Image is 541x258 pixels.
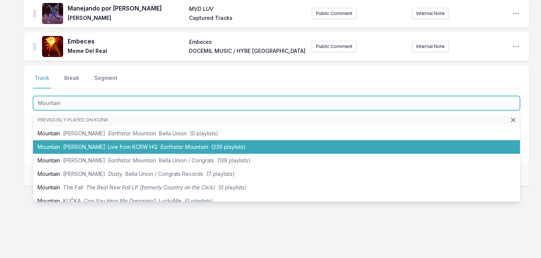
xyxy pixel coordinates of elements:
[63,184,83,190] span: The Fall
[159,198,181,204] span: LuckyMe
[33,96,520,110] input: Track Title
[33,181,520,194] li: Mountain
[108,130,156,136] span: Earthstar Mountain
[184,198,213,204] span: (0 playlists)
[217,157,251,163] span: (139 playlists)
[63,130,105,136] span: [PERSON_NAME]
[412,8,449,19] button: Internal Note
[33,74,51,88] button: Track
[33,10,36,17] img: Drag Handle
[33,43,36,50] img: Drag Handle
[190,130,218,136] span: (0 playlists)
[189,5,306,13] span: MVD LUV
[63,171,105,177] span: [PERSON_NAME]
[512,43,520,50] button: Open playlist item options
[68,37,184,46] span: Embeces
[189,14,306,23] span: Captured Tracks
[159,130,187,136] span: Bella Union
[33,194,520,208] li: Mountain
[68,4,184,13] span: Manejando por [PERSON_NAME]
[189,47,306,56] span: DOCEMIL MUSIC / HYBE [GEOGRAPHIC_DATA]
[33,140,520,154] li: Mountain
[108,171,122,177] span: Dusty
[86,184,215,190] span: The Real New Fall LP (formerly Country on the Click)
[218,184,247,190] span: (0 playlists)
[63,157,105,163] span: [PERSON_NAME]
[189,38,306,46] span: Embeces
[42,36,63,57] img: Embeces
[412,41,449,52] button: Internal Note
[206,171,235,177] span: (7 playlists)
[312,8,357,19] button: Public Comment
[63,74,81,88] button: Break
[512,10,520,17] button: Open playlist item options
[33,167,520,181] li: Mountain
[159,157,214,163] span: Bella Union / Congrats
[68,47,184,56] span: Meme Del Real
[125,171,203,177] span: Bella Union / Congrats Records
[108,157,156,163] span: Earthstar Mountain
[42,3,63,24] img: MVD LUV
[160,144,208,150] span: Earthstar Mountain
[63,198,81,204] span: KUČKA
[68,14,184,23] span: [PERSON_NAME]
[211,144,246,150] span: (239 playlists)
[93,74,119,88] button: Segment
[84,198,156,204] span: Can You Hear Me Dreaming?
[33,113,520,127] li: Previously played on KCRW:
[33,154,520,167] li: Mountain
[312,41,357,52] button: Public Comment
[33,127,520,140] li: Mountain
[63,144,157,150] span: [PERSON_NAME]: Live from KCRW HQ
